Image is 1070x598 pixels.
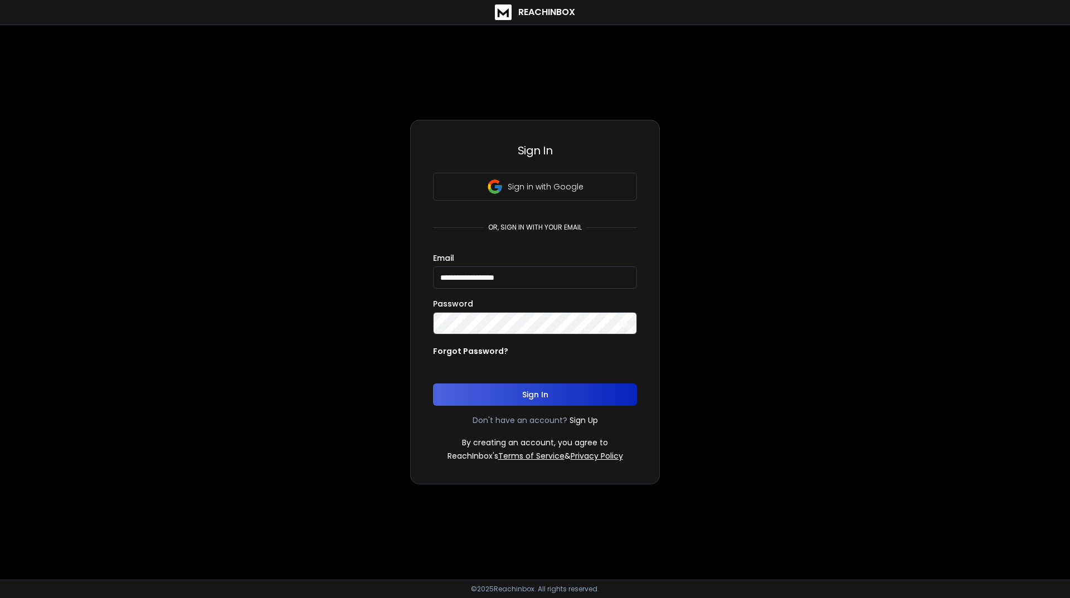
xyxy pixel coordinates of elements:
[448,450,623,461] p: ReachInbox's &
[518,6,575,19] h1: ReachInbox
[508,181,583,192] p: Sign in with Google
[433,346,508,357] p: Forgot Password?
[571,450,623,461] a: Privacy Policy
[473,415,567,426] p: Don't have an account?
[484,223,586,232] p: or, sign in with your email
[495,4,575,20] a: ReachInbox
[433,383,637,406] button: Sign In
[433,143,637,158] h3: Sign In
[433,300,473,308] label: Password
[570,415,598,426] a: Sign Up
[498,450,565,461] a: Terms of Service
[433,254,454,262] label: Email
[433,173,637,201] button: Sign in with Google
[462,437,608,448] p: By creating an account, you agree to
[495,4,512,20] img: logo
[471,585,599,594] p: © 2025 Reachinbox. All rights reserved.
